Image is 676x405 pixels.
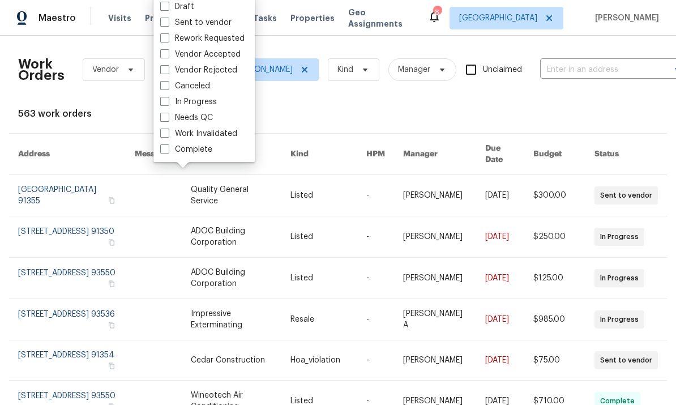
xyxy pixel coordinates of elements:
td: - [357,175,394,216]
th: Manager [394,134,476,175]
label: Needs QC [160,112,213,123]
label: In Progress [160,96,217,108]
span: [PERSON_NAME] [591,12,659,24]
td: ADOC Building Corporation [182,258,281,299]
span: Visits [108,12,131,24]
td: Resale [281,299,357,340]
td: Listed [281,216,357,258]
span: Properties [290,12,335,24]
label: Sent to vendor [160,17,232,28]
label: Vendor Accepted [160,49,241,60]
td: Impressive Exterminating [182,299,281,340]
label: Canceled [160,80,210,92]
button: Copy Address [106,279,117,289]
div: 8 [433,7,441,18]
div: 563 work orders [18,108,658,120]
span: [PERSON_NAME] [233,64,293,75]
th: Address [9,134,126,175]
th: Budget [524,134,585,175]
span: Kind [337,64,353,75]
button: Copy Address [106,361,117,371]
td: Cedar Construction [182,340,281,381]
span: Tasks [253,14,277,22]
label: Work Invalidated [160,128,237,139]
label: Rework Requested [160,33,245,44]
td: ADOC Building Corporation [182,216,281,258]
span: Manager [398,64,430,75]
span: Vendor [92,64,119,75]
td: - [357,299,394,340]
span: Unclaimed [483,64,522,76]
th: Status [585,134,667,175]
td: [PERSON_NAME] [394,216,476,258]
td: Quality General Service [182,175,281,216]
td: Hoa_violation [281,340,357,381]
td: - [357,216,394,258]
span: [GEOGRAPHIC_DATA] [459,12,537,24]
label: Vendor Rejected [160,65,237,76]
td: [PERSON_NAME] [394,258,476,299]
td: - [357,258,394,299]
button: Copy Address [106,237,117,248]
button: Copy Address [106,320,117,330]
button: Copy Address [106,195,117,206]
td: [PERSON_NAME] [394,175,476,216]
td: Listed [281,175,357,216]
th: Kind [281,134,357,175]
label: Complete [160,144,212,155]
td: - [357,340,394,381]
span: Maestro [38,12,76,24]
td: Listed [281,258,357,299]
span: Projects [145,12,180,24]
th: Due Date [476,134,524,175]
th: Messages [126,134,182,175]
td: [PERSON_NAME] [394,340,476,381]
span: Geo Assignments [348,7,414,29]
th: HPM [357,134,394,175]
h2: Work Orders [18,58,65,81]
td: [PERSON_NAME] A [394,299,476,340]
label: Draft [160,1,194,12]
input: Enter in an address [540,61,653,79]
